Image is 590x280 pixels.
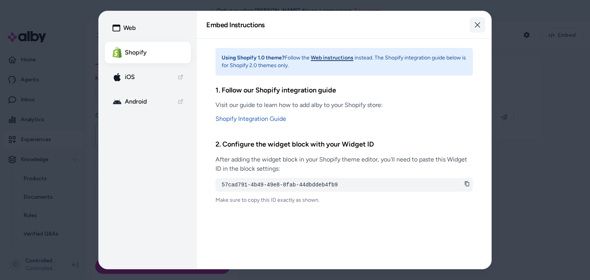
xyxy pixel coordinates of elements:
strong: Using Shopify 1.0 theme? [222,54,285,61]
h2: Embed Instructions [206,21,265,28]
div: iOS [113,72,135,82]
p: After adding the widget block in your Shopify theme editor, you'll need to paste this Widget ID i... [215,155,473,173]
img: apple-icon [113,72,122,82]
button: Shopify [105,42,191,63]
a: apple-icon iOS [105,66,191,88]
button: Web [105,17,191,39]
div: Android [113,97,147,106]
p: Follow the instead. The Shopify integration guide below is for Shopify 2.0 themes only. [222,54,467,69]
a: Shopify Integration Guide [215,114,473,124]
h3: 1. Follow our Shopify integration guide [215,85,473,96]
p: Make sure to copy this ID exactly as shown. [215,196,473,204]
p: Visit our guide to learn how to add alby to your Shopify store: [215,100,473,110]
button: Web instructions [311,54,353,62]
img: android [113,97,122,106]
h3: 2. Configure the widget block with your Widget ID [215,139,473,150]
a: android Android [105,91,191,112]
pre: 57cad791-4b49-49e8-8fab-44dbddeb4fb9 [222,181,467,189]
img: Shopify Logo [113,47,122,58]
